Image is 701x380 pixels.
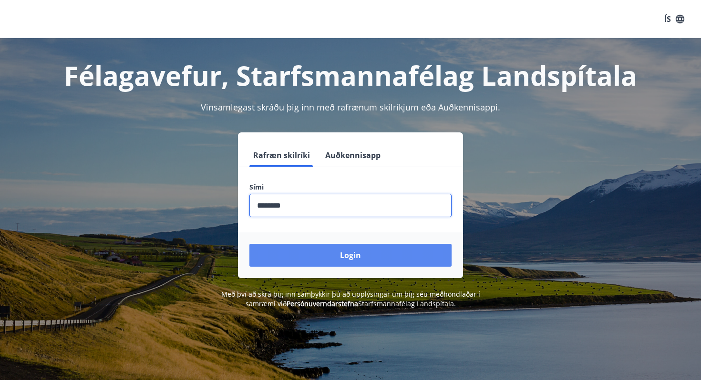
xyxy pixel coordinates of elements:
[659,10,690,28] button: ÍS
[249,182,452,192] label: Sími
[321,144,384,167] button: Auðkennisapp
[287,299,358,308] a: Persónuverndarstefna
[249,244,452,267] button: Login
[19,57,682,93] h1: Félagavefur, Starfsmannafélag Landspítala
[249,144,314,167] button: Rafræn skilríki
[201,101,500,113] span: Vinsamlegast skráðu þig inn með rafrænum skilríkjum eða Auðkennisappi.
[221,290,480,308] span: Með því að skrá þig inn samþykkir þú að upplýsingar um þig séu meðhöndlaðar í samræmi við Starfsm...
